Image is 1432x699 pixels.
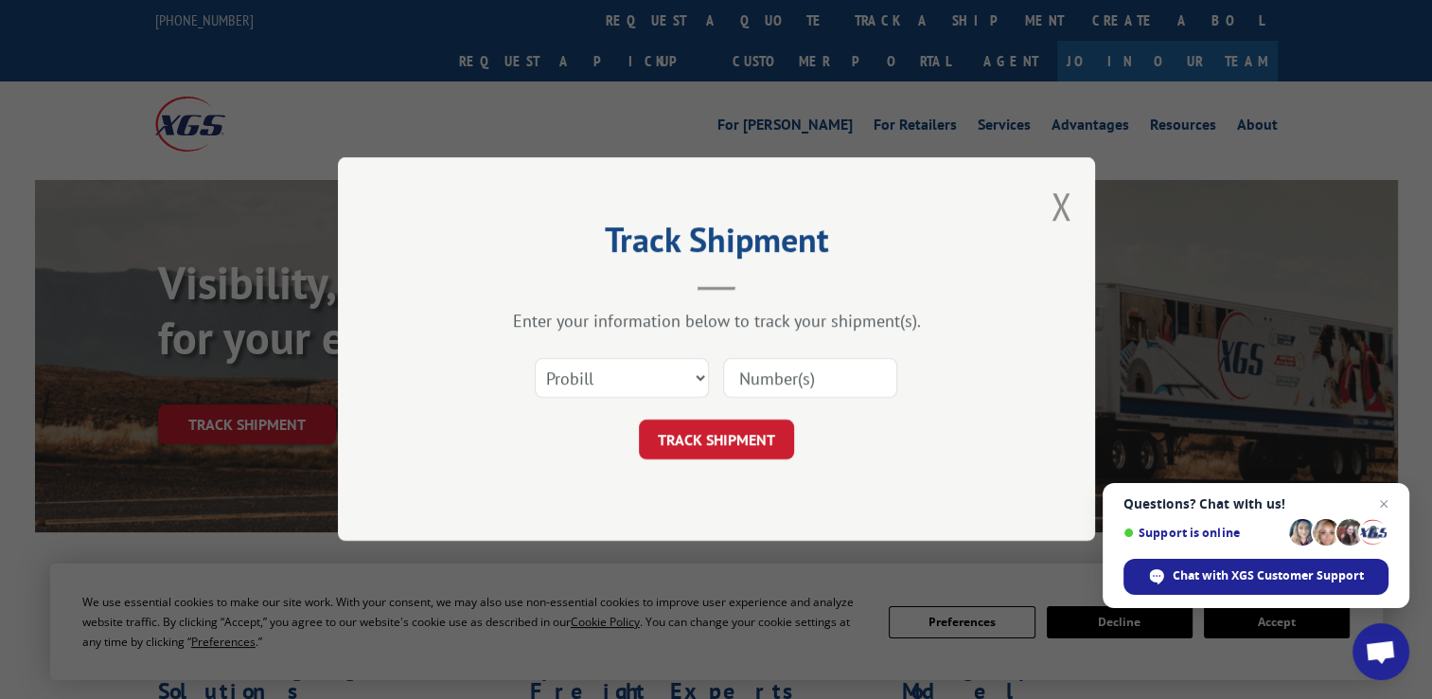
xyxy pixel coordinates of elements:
[1173,567,1364,584] span: Chat with XGS Customer Support
[639,421,794,460] button: TRACK SHIPMENT
[1051,181,1071,231] button: Close modal
[1123,559,1388,595] div: Chat with XGS Customer Support
[1123,526,1282,540] span: Support is online
[1123,496,1388,511] span: Questions? Chat with us!
[433,311,1000,332] div: Enter your information below to track your shipment(s).
[723,359,897,399] input: Number(s)
[1372,493,1395,515] span: Close chat
[433,226,1000,262] h2: Track Shipment
[1352,623,1409,680] div: Open chat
